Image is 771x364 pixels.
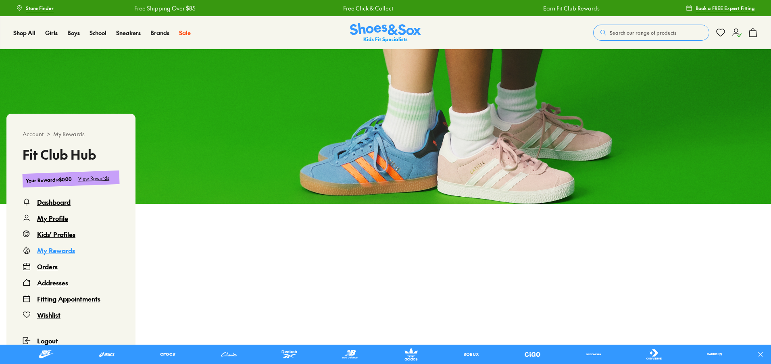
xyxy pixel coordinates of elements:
a: Sale [179,29,191,37]
a: Kids' Profiles [23,229,119,239]
span: Book a FREE Expert Fitting [696,4,755,12]
a: School [90,29,106,37]
a: Shop All [13,29,35,37]
span: > [47,130,50,138]
div: My Profile [37,213,68,223]
button: Search our range of products [593,25,709,41]
a: Addresses [23,278,119,287]
a: Fitting Appointments [23,294,119,304]
div: Kids' Profiles [37,229,75,239]
a: My Rewards [23,245,119,255]
div: Orders [37,262,58,271]
a: Store Finder [16,1,54,15]
h3: Fit Club Hub [23,148,119,161]
div: Fitting Appointments [37,294,100,304]
a: Book a FREE Expert Fitting [686,1,755,15]
div: Your Rewards : $0.00 [26,175,72,184]
div: Addresses [37,278,68,287]
a: Girls [45,29,58,37]
span: Logout [37,336,58,345]
a: My Profile [23,213,119,223]
a: Brands [150,29,169,37]
a: Sneakers [116,29,141,37]
button: Logout [23,326,119,345]
span: My Rewards [53,130,85,138]
div: Wishlist [37,310,60,320]
a: Dashboard [23,197,119,207]
a: Wishlist [23,310,119,320]
a: Earn Fit Club Rewards [543,4,599,12]
div: Dashboard [37,197,71,207]
span: Store Finder [26,4,54,12]
span: Account [23,130,44,138]
a: Boys [67,29,80,37]
a: Orders [23,262,119,271]
a: Shoes & Sox [350,23,421,43]
div: My Rewards [37,245,75,255]
a: Free Shipping Over $85 [134,4,195,12]
span: Search our range of products [610,29,676,36]
div: View Rewards [78,174,110,183]
a: Free Click & Collect [343,4,393,12]
img: SNS_Logo_Responsive.svg [350,23,421,43]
